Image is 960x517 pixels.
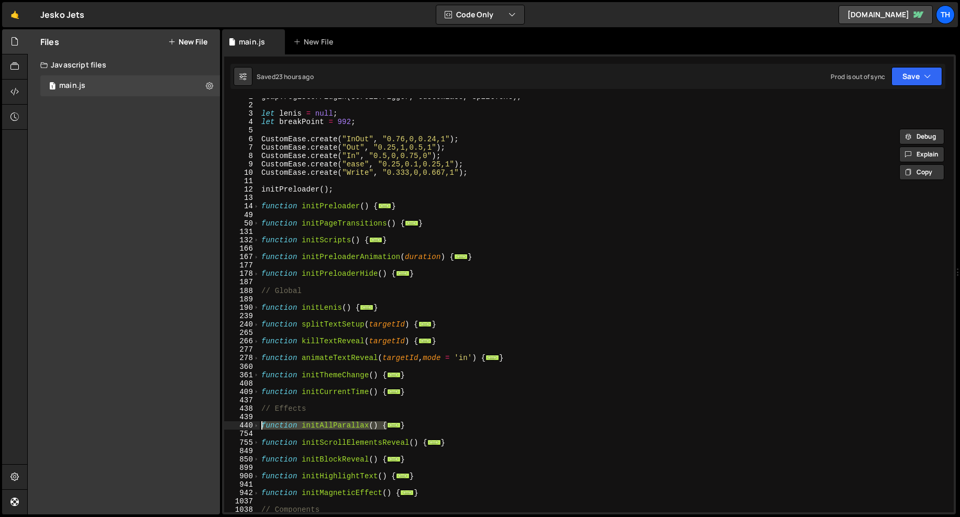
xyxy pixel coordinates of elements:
[838,5,933,24] a: [DOMAIN_NAME]
[257,72,314,81] div: Saved
[387,389,401,395] span: ...
[293,37,337,47] div: New File
[224,160,260,168] div: 9
[418,338,432,344] span: ...
[239,37,265,47] div: main.js
[224,211,260,219] div: 49
[418,321,432,327] span: ...
[899,147,944,162] button: Explain
[59,81,85,91] div: main.js
[899,164,944,180] button: Copy
[224,396,260,404] div: 437
[40,36,59,48] h2: Files
[224,269,260,278] div: 178
[224,253,260,261] div: 167
[224,261,260,269] div: 177
[224,337,260,345] div: 266
[387,372,401,377] span: ...
[224,388,260,396] div: 409
[224,168,260,177] div: 10
[891,67,942,86] button: Save
[224,295,260,304] div: 189
[224,472,260,480] div: 900
[899,129,944,144] button: Debug
[2,2,28,27] a: 🤙
[436,5,524,24] button: Code Only
[224,455,260,464] div: 850
[405,220,418,226] span: ...
[224,413,260,421] div: 439
[40,75,220,96] div: 16759/45776.js
[224,345,260,354] div: 277
[224,430,260,438] div: 754
[224,177,260,185] div: 11
[387,456,401,462] span: ...
[224,126,260,134] div: 5
[224,404,260,413] div: 438
[224,329,260,337] div: 265
[224,244,260,253] div: 166
[224,101,260,109] div: 2
[387,422,401,428] span: ...
[224,185,260,194] div: 12
[224,219,260,228] div: 50
[224,489,260,497] div: 942
[369,237,383,243] span: ...
[360,305,374,310] span: ...
[224,202,260,210] div: 14
[485,355,499,361] span: ...
[224,135,260,143] div: 6
[224,228,260,236] div: 131
[427,439,441,445] span: ...
[224,421,260,430] div: 440
[401,490,414,496] span: ...
[224,497,260,505] div: 1037
[396,271,410,276] span: ...
[224,320,260,329] div: 240
[224,152,260,160] div: 8
[224,371,260,379] div: 361
[224,109,260,118] div: 3
[224,304,260,312] div: 190
[224,505,260,514] div: 1038
[378,203,392,209] span: ...
[224,118,260,126] div: 4
[224,143,260,152] div: 7
[396,473,410,479] span: ...
[275,72,314,81] div: 23 hours ago
[224,480,260,489] div: 941
[224,439,260,447] div: 755
[224,363,260,371] div: 360
[28,54,220,75] div: Javascript files
[224,278,260,286] div: 187
[40,8,85,21] div: Jesko Jets
[224,447,260,455] div: 849
[831,72,885,81] div: Prod is out of sync
[224,287,260,295] div: 188
[224,312,260,320] div: 239
[224,464,260,472] div: 899
[224,236,260,244] div: 132
[168,38,207,46] button: New File
[936,5,955,24] a: Th
[455,254,468,260] span: ...
[49,83,56,91] span: 1
[224,354,260,362] div: 278
[224,379,260,388] div: 408
[224,194,260,202] div: 13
